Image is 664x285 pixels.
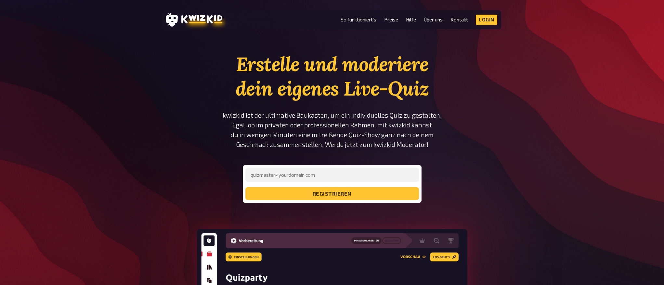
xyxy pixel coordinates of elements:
input: quizmaster@yourdomain.com [245,168,419,182]
a: Über uns [424,17,443,22]
a: Hilfe [406,17,416,22]
h1: Erstelle und moderiere dein eigenes Live-Quiz [222,52,442,101]
a: So funktioniert's [341,17,376,22]
a: Kontakt [450,17,468,22]
p: kwizkid ist der ultimative Baukasten, um ein individuelles Quiz zu gestalten. Egal, ob im private... [222,110,442,149]
a: Login [476,15,497,25]
a: Preise [384,17,398,22]
button: registrieren [245,187,419,200]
